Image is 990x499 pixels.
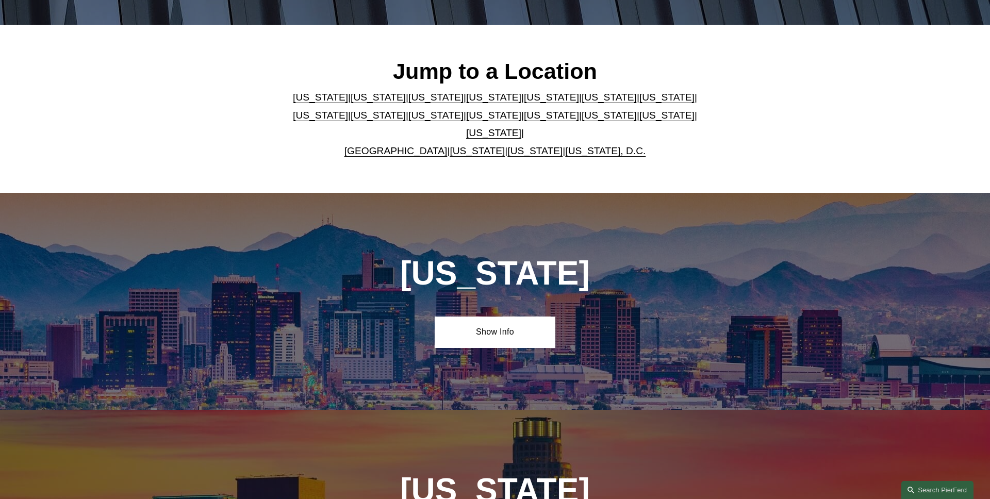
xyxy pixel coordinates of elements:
[466,110,521,121] a: [US_STATE]
[351,92,406,103] a: [US_STATE]
[285,89,706,160] p: | | | | | | | | | | | | | | | | | |
[408,110,464,121] a: [US_STATE]
[293,92,348,103] a: [US_STATE]
[582,92,637,103] a: [US_STATE]
[466,92,521,103] a: [US_STATE]
[639,92,695,103] a: [US_STATE]
[285,58,706,85] h2: Jump to a Location
[466,127,521,138] a: [US_STATE]
[639,110,695,121] a: [US_STATE]
[582,110,637,121] a: [US_STATE]
[351,110,406,121] a: [US_STATE]
[524,110,579,121] a: [US_STATE]
[901,481,973,499] a: Search this site
[344,255,645,292] h1: [US_STATE]
[344,145,448,156] a: [GEOGRAPHIC_DATA]
[408,92,464,103] a: [US_STATE]
[524,92,579,103] a: [US_STATE]
[293,110,348,121] a: [US_STATE]
[565,145,646,156] a: [US_STATE], D.C.
[450,145,505,156] a: [US_STATE]
[507,145,563,156] a: [US_STATE]
[435,317,555,347] a: Show Info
